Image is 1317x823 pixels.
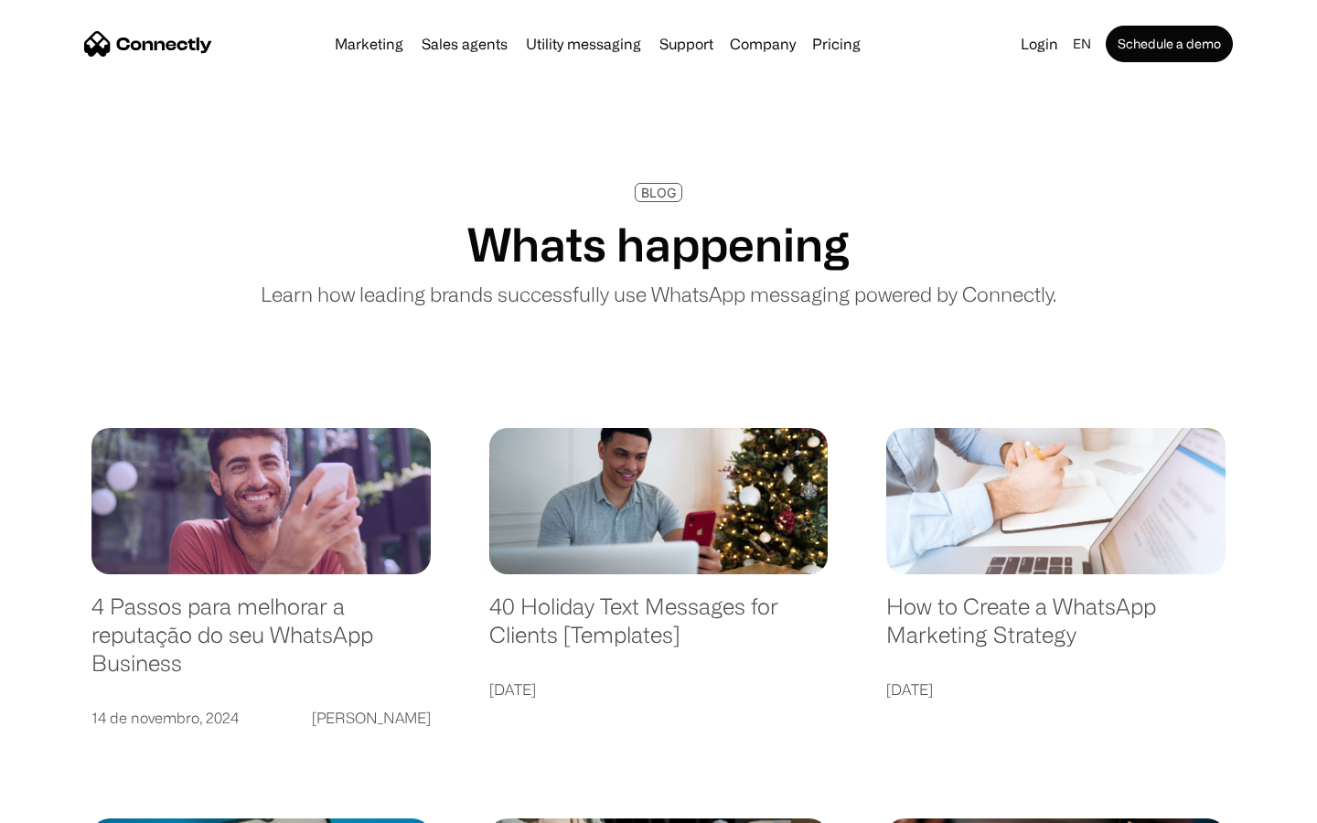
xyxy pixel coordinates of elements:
a: 4 Passos para melhorar a reputação do seu WhatsApp Business [91,593,431,695]
a: Schedule a demo [1106,26,1233,62]
div: en [1073,31,1091,57]
p: Learn how leading brands successfully use WhatsApp messaging powered by Connectly. [261,279,1056,309]
div: [PERSON_NAME] [312,705,431,731]
a: Pricing [805,37,868,51]
div: BLOG [641,186,676,199]
a: 40 Holiday Text Messages for Clients [Templates] [489,593,829,667]
div: Company [730,31,796,57]
a: Utility messaging [519,37,648,51]
div: [DATE] [886,677,933,702]
aside: Language selected: English [18,791,110,817]
a: Marketing [327,37,411,51]
div: 14 de novembro, 2024 [91,705,239,731]
div: [DATE] [489,677,536,702]
a: Support [652,37,721,51]
a: How to Create a WhatsApp Marketing Strategy [886,593,1226,667]
h1: Whats happening [467,217,850,272]
ul: Language list [37,791,110,817]
a: Login [1013,31,1065,57]
a: Sales agents [414,37,515,51]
